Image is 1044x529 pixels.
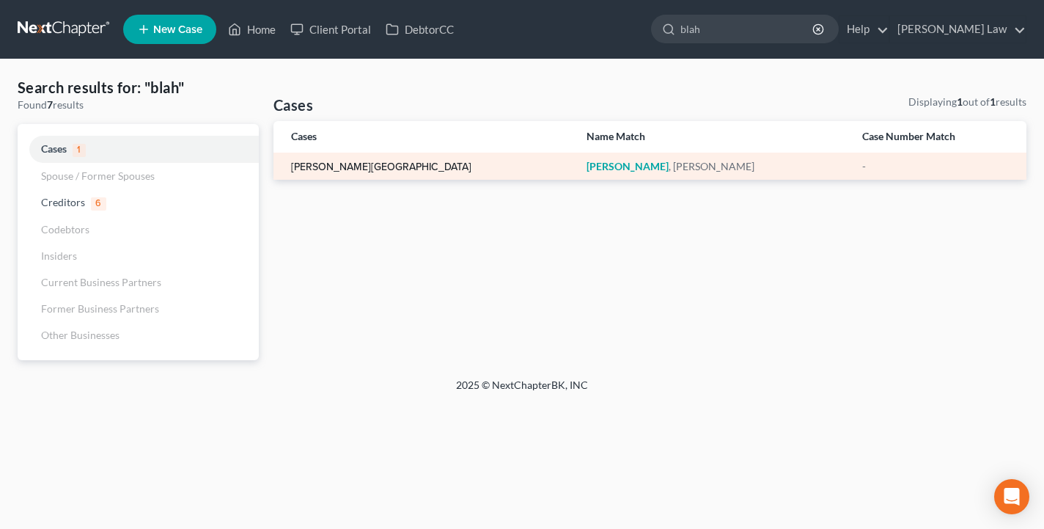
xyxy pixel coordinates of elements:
[18,296,259,322] a: Former Business Partners
[990,95,996,108] strong: 1
[41,329,120,341] span: Other Businesses
[41,223,89,236] span: Codebtors
[957,95,963,108] strong: 1
[18,269,259,296] a: Current Business Partners
[18,216,259,243] a: Codebtors
[18,189,259,216] a: Creditors6
[839,16,889,43] a: Help
[18,98,259,112] div: Found results
[41,249,77,262] span: Insiders
[273,95,313,115] h4: Cases
[908,95,1026,109] div: Displaying out of results
[91,197,106,211] span: 6
[221,16,283,43] a: Home
[862,159,1009,174] div: -
[41,169,155,182] span: Spouse / Former Spouses
[18,77,259,98] h4: Search results for: "blah"
[680,15,815,43] input: Search by name...
[18,243,259,269] a: Insiders
[890,16,1026,43] a: [PERSON_NAME] Law
[41,302,159,315] span: Former Business Partners
[575,121,850,153] th: Name Match
[18,136,259,163] a: Cases1
[587,160,669,172] em: [PERSON_NAME]
[994,479,1029,514] div: Open Intercom Messenger
[104,378,940,404] div: 2025 © NextChapterBK, INC
[378,16,461,43] a: DebtorCC
[283,16,378,43] a: Client Portal
[291,162,471,172] a: [PERSON_NAME][GEOGRAPHIC_DATA]
[273,121,575,153] th: Cases
[18,163,259,189] a: Spouse / Former Spouses
[153,24,202,35] span: New Case
[18,322,259,349] a: Other Businesses
[587,159,838,174] div: , [PERSON_NAME]
[850,121,1026,153] th: Case Number Match
[41,276,161,288] span: Current Business Partners
[41,196,85,208] span: Creditors
[41,142,67,155] span: Cases
[73,144,86,157] span: 1
[47,98,53,111] strong: 7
